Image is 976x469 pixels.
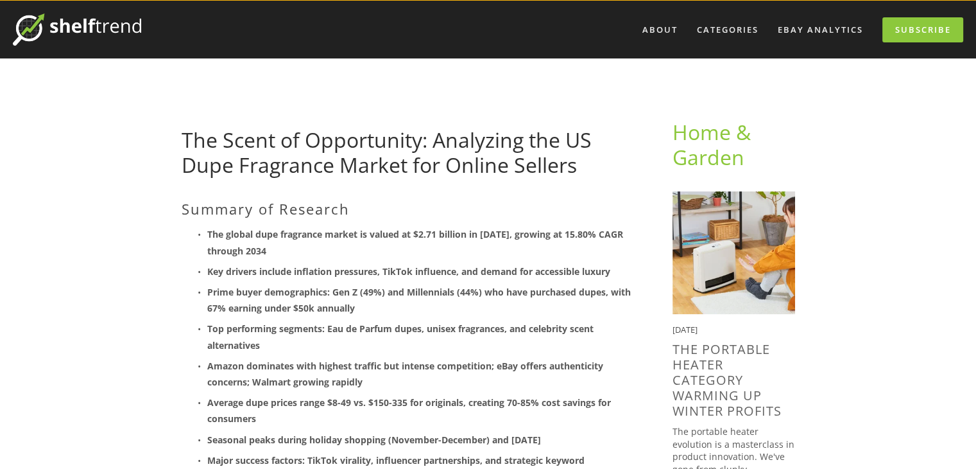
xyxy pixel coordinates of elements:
strong: Key drivers include inflation pressures, TikTok influence, and demand for accessible luxury [207,265,610,278]
strong: Seasonal peaks during holiday shopping (November-December) and [DATE] [207,434,541,446]
img: ShelfTrend [13,13,141,46]
h2: Summary of Research [182,200,631,217]
a: Subscribe [882,17,963,42]
strong: Average dupe prices range $8-49 vs. $150-335 for originals, creating 70-85% cost savings for cons... [207,396,613,425]
img: The Portable Heater Category Warming Up Winter Profits [672,191,795,314]
strong: Prime buyer demographics: Gen Z (49%) and Millennials (44%) who have purchased dupes, with 67% ea... [207,286,633,314]
a: The Scent of Opportunity: Analyzing the US Dupe Fragrance Market for Online Sellers [182,126,592,178]
a: About [634,19,686,40]
a: eBay Analytics [769,19,871,40]
strong: Top performing segments: Eau de Parfum dupes, unisex fragrances, and celebrity scent alternatives [207,323,596,351]
strong: Amazon dominates with highest traffic but intense competition; eBay offers authenticity concerns;... [207,360,606,388]
time: [DATE] [672,324,698,335]
a: The Portable Heater Category Warming Up Winter Profits [672,341,782,420]
strong: The global dupe fragrance market is valued at $2.71 billion in [DATE], growing at 15.80% CAGR thr... [207,228,626,256]
a: Home & Garden [672,118,756,170]
div: Categories [689,19,767,40]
